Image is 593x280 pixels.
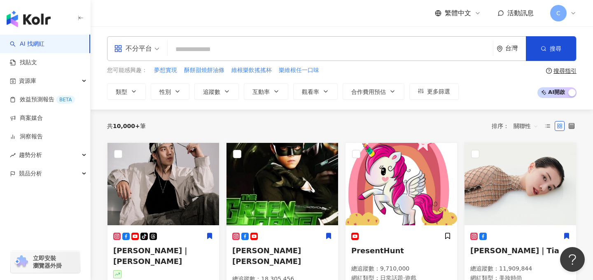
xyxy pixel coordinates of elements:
[10,152,16,158] span: rise
[351,89,386,95] span: 合作費用預估
[514,119,538,133] span: 關聯性
[7,11,51,27] img: logo
[13,255,29,268] img: chrome extension
[159,89,171,95] span: 性別
[10,96,75,104] a: 效益預測報告BETA
[546,68,552,74] span: question-circle
[278,66,320,75] button: 樂維根任一口味
[19,164,42,183] span: 競品分析
[114,42,152,55] div: 不分平台
[10,58,37,67] a: 找貼文
[492,119,543,133] div: 排序：
[114,44,122,53] span: appstore
[343,83,404,100] button: 合作費用預估
[244,83,288,100] button: 互動率
[151,83,189,100] button: 性別
[497,46,503,52] span: environment
[470,265,570,273] p: 總追蹤數 ： 11,909,844
[279,66,319,75] span: 樂維根任一口味
[351,265,451,273] p: 總追蹤數 ： 9,710,000
[113,246,189,265] span: [PERSON_NAME]｜[PERSON_NAME]
[107,143,219,225] img: KOL Avatar
[107,123,146,129] div: 共 筆
[293,83,338,100] button: 觀看率
[231,66,272,75] button: 維根樂飲搖搖杯
[427,88,450,95] span: 更多篩選
[184,66,224,75] span: 酥餅甜燒餅油條
[232,246,301,265] span: [PERSON_NAME] [PERSON_NAME]
[194,83,239,100] button: 追蹤數
[154,66,177,75] span: 夢想實現
[252,89,270,95] span: 互動率
[113,123,140,129] span: 10,000+
[553,68,577,74] div: 搜尋指引
[226,143,338,225] img: KOL Avatar
[302,89,319,95] span: 觀看率
[107,66,147,75] span: 您可能感興趣：
[550,45,561,52] span: 搜尋
[351,246,404,255] span: PresentHunt
[10,114,43,122] a: 商案媒合
[556,9,560,18] span: C
[10,133,43,141] a: 洞察報告
[445,9,471,18] span: 繁體中文
[507,9,534,17] span: 活動訊息
[560,247,585,272] iframe: Help Scout Beacon - Open
[154,66,177,75] button: 夢想實現
[346,143,457,225] img: KOL Avatar
[465,143,576,225] img: KOL Avatar
[184,66,225,75] button: 酥餅甜燒餅油條
[116,89,127,95] span: 類型
[33,254,62,269] span: 立即安裝 瀏覽器外掛
[10,40,44,48] a: searchAI 找網紅
[409,83,459,100] button: 更多篩選
[107,83,146,100] button: 類型
[203,89,220,95] span: 追蹤數
[526,36,576,61] button: 搜尋
[19,72,36,90] span: 資源庫
[470,246,559,255] span: [PERSON_NAME]｜Tia
[11,251,80,273] a: chrome extension立即安裝 瀏覽器外掛
[19,146,42,164] span: 趨勢分析
[505,45,526,52] div: 台灣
